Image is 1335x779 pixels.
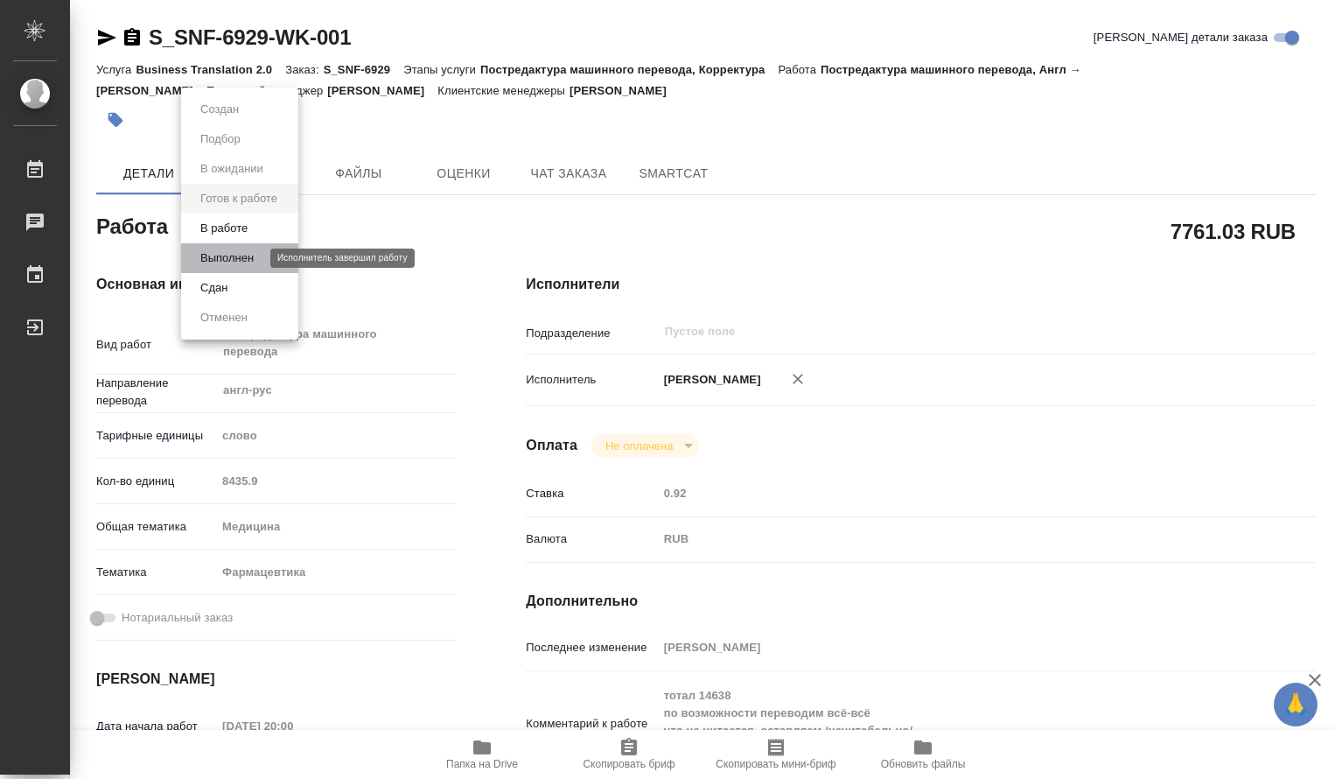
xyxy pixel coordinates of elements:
[195,278,233,298] button: Сдан
[195,100,244,119] button: Создан
[195,308,253,327] button: Отменен
[195,219,253,238] button: В работе
[195,249,259,268] button: Выполнен
[195,159,269,179] button: В ожидании
[195,189,283,208] button: Готов к работе
[195,130,246,149] button: Подбор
